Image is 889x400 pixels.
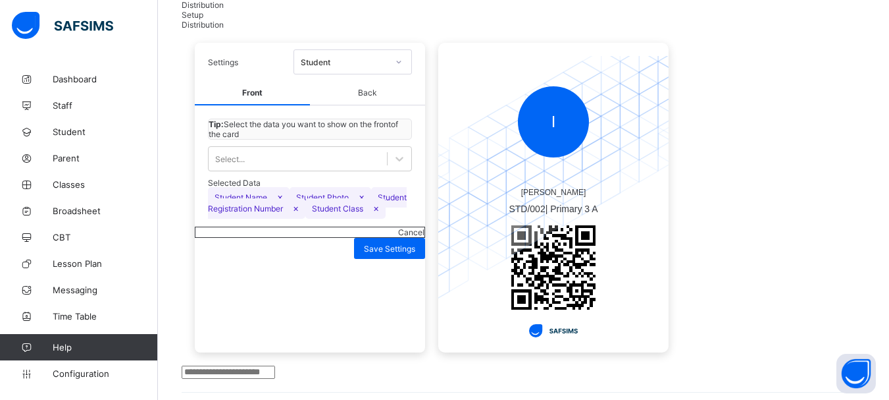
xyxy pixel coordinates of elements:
span: × [359,191,365,202]
span: Student Class [305,198,386,219]
span: Selected Data [208,178,412,191]
span: × [373,202,379,214]
span: Dashboard [53,74,158,84]
span: Back [310,81,425,105]
span: Configuration [53,368,157,379]
span: CBT [53,232,158,243]
span: Student Registration Number [208,187,407,219]
button: Open asap [836,354,876,393]
span: STD/002 [509,204,545,214]
span: Messaging [53,285,158,295]
span: Parent [53,153,158,163]
span: | [502,197,604,221]
div: Select... [215,154,245,164]
span: Help [53,342,157,353]
span: × [293,202,299,214]
span: Time Table [53,311,158,322]
span: [PERSON_NAME] [521,188,586,197]
span: Lesson Plan [53,258,158,269]
span: Cancel [398,227,424,237]
span: Staff [53,100,158,111]
span: Setup [182,10,203,20]
b: Tip: [209,119,224,129]
img: safsims.135b583eef768097d7c66fa9e8d22233.svg [529,324,577,337]
span: Classes [53,179,158,190]
img: safsims [12,12,113,40]
span: Settings [208,57,238,67]
span: Front [195,81,310,105]
span: Student Name [208,187,290,208]
span: Save Settings [364,244,415,254]
div: I [518,86,589,157]
div: Student [301,57,388,67]
span: Distribution [182,20,224,30]
span: Primary 3 A [550,204,597,214]
span: Student [53,127,158,137]
span: Student Photo [290,187,371,208]
span: × [277,191,283,202]
span: Select the data you want to show on the front of the card [209,119,398,139]
span: Broadsheet [53,206,158,216]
